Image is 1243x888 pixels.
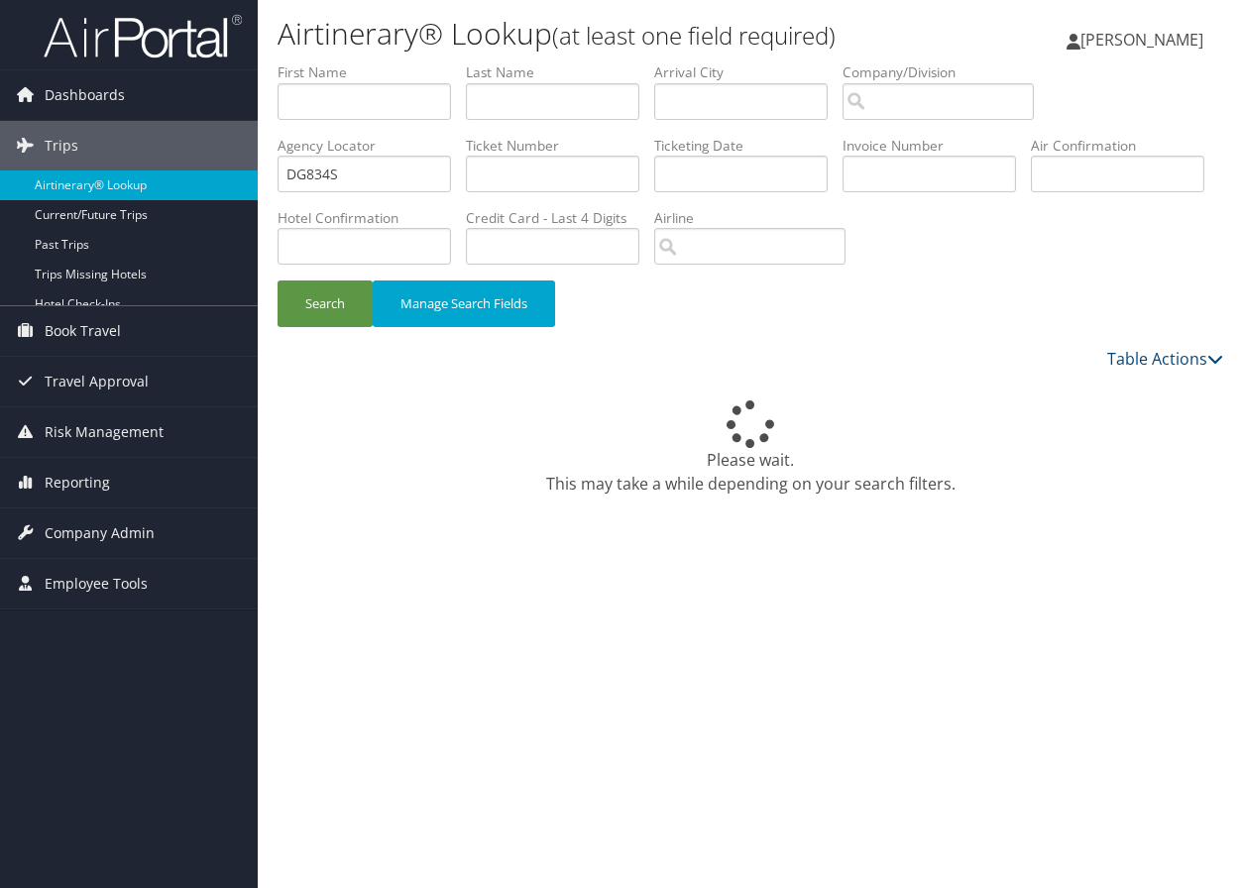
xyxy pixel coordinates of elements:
label: Company/Division [843,62,1049,82]
label: Credit Card - Last 4 Digits [466,208,654,228]
img: airportal-logo.png [44,13,242,59]
span: Company Admin [45,508,155,558]
label: Last Name [466,62,654,82]
span: Reporting [45,458,110,507]
small: (at least one field required) [552,19,836,52]
span: Book Travel [45,306,121,356]
label: Airline [654,208,860,228]
span: [PERSON_NAME] [1080,29,1203,51]
label: Agency Locator [278,136,466,156]
a: [PERSON_NAME] [1067,10,1223,69]
button: Search [278,280,373,327]
button: Manage Search Fields [373,280,555,327]
label: Ticketing Date [654,136,843,156]
label: Invoice Number [843,136,1031,156]
h1: Airtinerary® Lookup [278,13,908,55]
label: Arrival City [654,62,843,82]
span: Trips [45,121,78,170]
a: Table Actions [1107,348,1223,370]
span: Risk Management [45,407,164,457]
label: Ticket Number [466,136,654,156]
label: Hotel Confirmation [278,208,466,228]
label: Air Confirmation [1031,136,1219,156]
div: Please wait. This may take a while depending on your search filters. [278,400,1223,496]
span: Employee Tools [45,559,148,609]
span: Dashboards [45,70,125,120]
span: Travel Approval [45,357,149,406]
label: First Name [278,62,466,82]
